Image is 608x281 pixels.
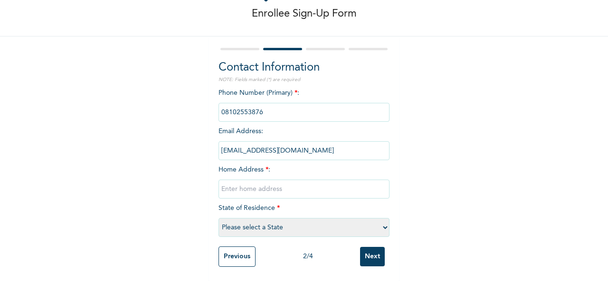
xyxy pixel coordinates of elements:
div: 2 / 4 [256,252,360,262]
span: Home Address : [218,166,389,192]
input: Next [360,247,385,266]
input: Enter home address [218,180,389,199]
span: State of Residence [218,205,389,231]
span: Email Address : [218,128,389,154]
h2: Contact Information [218,59,389,76]
p: Enrollee Sign-Up Form [252,6,357,22]
input: Previous [218,246,256,267]
input: Enter Primary Phone Number [218,103,389,122]
span: Phone Number (Primary) : [218,90,389,116]
input: Enter email Address [218,141,389,160]
p: NOTE: Fields marked (*) are required [218,76,389,83]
